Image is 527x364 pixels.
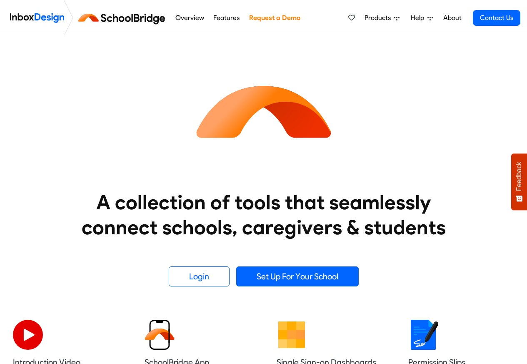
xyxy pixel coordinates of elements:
a: Login [169,266,230,286]
a: Overview [173,10,206,26]
a: Set Up For Your School [236,266,359,286]
img: 2022_01_13_icon_sb_app.svg [145,320,175,350]
a: About [441,10,464,26]
a: Request a Demo [247,10,302,26]
a: Products [361,10,403,26]
img: 2022_01_18_icon_signature.svg [408,320,438,350]
img: schoolbridge logo [77,8,170,28]
img: 2022_01_13_icon_grid.svg [277,320,307,350]
button: Feedback - Show survey [511,153,527,210]
img: 2022_07_11_icon_video_playback.svg [13,320,43,350]
img: icon_schoolbridge.svg [189,36,339,186]
span: Feedback [515,162,523,191]
a: Features [211,10,242,26]
a: Help [407,10,436,26]
heading: A collection of tools that seamlessly connect schools, caregivers & students [66,190,462,240]
a: Contact Us [473,10,520,26]
span: Products [365,13,394,23]
span: Help [411,13,427,23]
